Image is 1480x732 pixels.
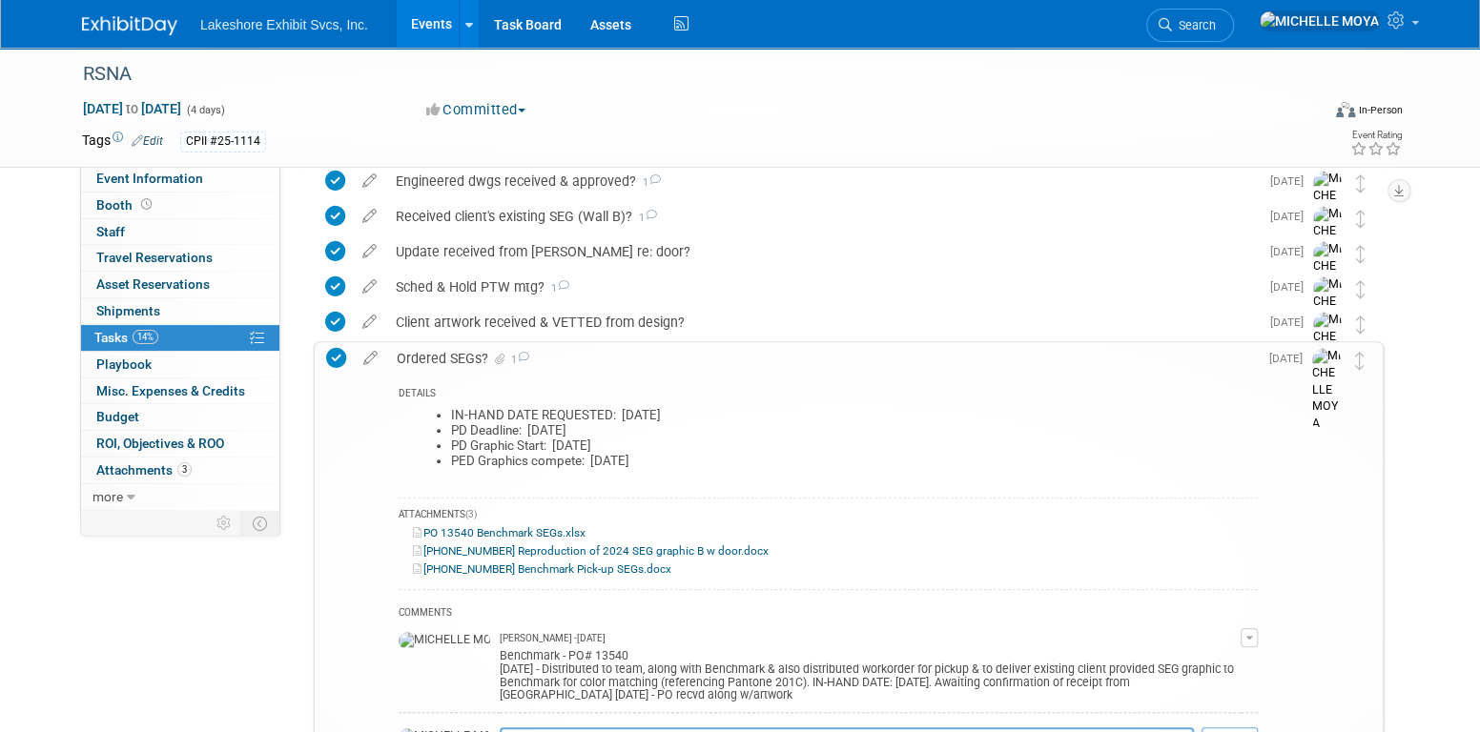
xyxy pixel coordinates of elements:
img: MICHELLE MOYA [1313,312,1342,396]
div: RSNA [76,57,1290,91]
a: edit [353,173,386,190]
span: [DATE] [1269,352,1312,365]
div: Client artwork received & VETTED from design? [386,306,1259,338]
li: PD Graphic Start: [DATE] [451,438,1258,454]
img: MICHELLE MOYA [1313,171,1342,254]
span: 3 [177,462,192,477]
span: Playbook [96,356,152,372]
span: Attachments [96,462,192,478]
a: more [81,484,279,510]
span: [DATE] [1270,280,1313,294]
span: Search [1172,18,1216,32]
a: edit [353,278,386,295]
img: MICHELLE MOYA [1313,276,1342,360]
a: Edit [132,134,163,148]
i: Move task [1355,352,1365,370]
a: edit [354,350,387,367]
a: Asset Reservations [81,272,279,297]
a: edit [353,208,386,225]
div: Engineered dwgs received & approved? [386,165,1259,197]
li: PD Deadline: [DATE] [451,423,1258,438]
span: Shipments [96,303,160,318]
a: Tasks14% [81,325,279,351]
span: ROI, Objectives & ROO [96,436,224,451]
span: to [123,101,141,116]
li: IN-HAND DATE REQUESTED: [DATE] [451,408,1258,423]
span: Travel Reservations [96,250,213,265]
span: Staff [96,224,125,239]
a: Staff [81,219,279,245]
div: COMMENTS [399,604,1258,624]
span: [DATE] [1270,210,1313,223]
div: Update received from [PERSON_NAME] re: door? [386,235,1259,268]
span: (3) [465,509,477,519]
span: Misc. Expenses & Credits [96,383,245,398]
li: PED Graphics compete: [DATE] [451,454,1258,469]
a: edit [353,243,386,260]
a: [PHONE_NUMBER] Benchmark Pick-up SEGs.docx [413,562,671,576]
div: In-Person [1358,103,1403,117]
span: 1 [545,282,569,295]
a: Misc. Expenses & Credits [81,378,279,404]
span: [DATE] [1270,315,1313,329]
img: Format-Inperson.png [1336,102,1355,117]
div: Received client's existing SEG (Wall B)? [386,200,1259,233]
span: 1 [636,176,661,189]
span: [PERSON_NAME] - [DATE] [500,632,606,645]
div: ATTACHMENTS [399,508,1258,524]
span: 1 [632,212,657,224]
td: Personalize Event Tab Strip [208,511,241,536]
a: [PHONE_NUMBER] Reproduction of 2024 SEG graphic B w door.docx [413,544,769,558]
span: 14% [133,330,158,344]
i: Move task [1356,280,1366,298]
a: Playbook [81,352,279,377]
img: MICHELLE MOYA [1312,348,1341,432]
div: Sched & Hold PTW mtg? [386,271,1259,303]
a: PO 13540 Benchmark SEGs.xlsx [413,526,586,539]
span: Budget [96,409,139,424]
i: Move task [1356,315,1366,334]
div: Ordered SEGs? [387,342,1258,375]
span: [DATE] [1270,174,1313,188]
td: Tags [82,131,163,152]
span: Tasks [94,330,158,345]
span: [DATE] [DATE] [82,100,182,117]
span: more [92,489,123,504]
a: Search [1146,9,1234,42]
button: Committed [420,100,533,120]
div: Event Rating [1350,131,1402,140]
i: Move task [1356,174,1366,193]
span: (4 days) [185,104,225,116]
a: Event Information [81,166,279,192]
a: Travel Reservations [81,245,279,271]
i: Move task [1356,210,1366,228]
span: 1 [508,354,529,366]
img: ExhibitDay [82,16,177,35]
a: Budget [81,404,279,430]
div: CPII #25-1114 [180,132,266,152]
td: Toggle Event Tabs [241,511,280,536]
a: ROI, Objectives & ROO [81,431,279,457]
span: Booth [96,197,155,213]
a: edit [353,314,386,331]
div: Benchmark - PO# 13540 [DATE] - Distributed to team, along with Benchmark & also distributed worko... [500,645,1241,702]
a: Shipments [81,298,279,324]
img: MICHELLE MOYA [399,632,490,649]
img: MICHELLE MOYA [1313,241,1342,325]
a: Attachments3 [81,457,279,483]
span: Event Information [96,171,203,186]
div: Event Format [1206,99,1403,128]
span: [DATE] [1270,245,1313,258]
i: Move task [1356,245,1366,263]
span: Asset Reservations [96,276,210,292]
span: Lakeshore Exhibit Svcs, Inc. [200,17,368,32]
a: Booth [81,193,279,218]
span: Booth not reserved yet [137,197,155,212]
img: MICHELLE MOYA [1313,206,1342,290]
div: DETAILS [399,387,1258,403]
img: MICHELLE MOYA [1259,10,1380,31]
